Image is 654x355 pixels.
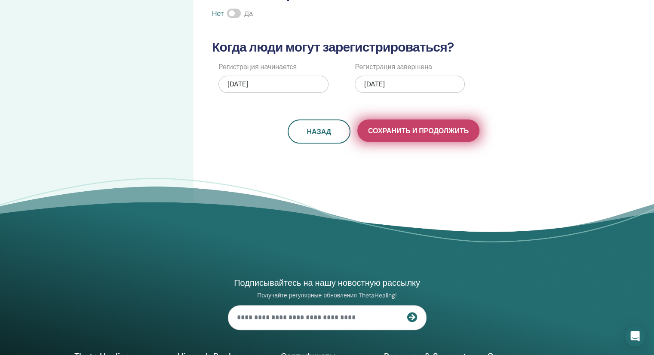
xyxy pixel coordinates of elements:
div: Open Intercom Messenger [625,326,645,346]
div: [DATE] [218,76,329,93]
button: Назад [288,119,350,144]
span: Сохранить и продолжить [368,126,469,135]
div: [DATE] [355,76,465,93]
label: Регистрация начинается [218,62,297,72]
label: Регистрация завершена [355,62,432,72]
button: Сохранить и продолжить [357,119,479,142]
span: Назад [307,127,331,136]
span: Да [244,9,253,18]
p: Получайте регулярные обновления ThetaHealing! [228,291,427,299]
h3: Когда люди могут зарегистрироваться? [207,40,560,55]
span: Нет [212,9,224,18]
h4: Подписывайтесь на нашу новостную рассылку [228,277,427,288]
